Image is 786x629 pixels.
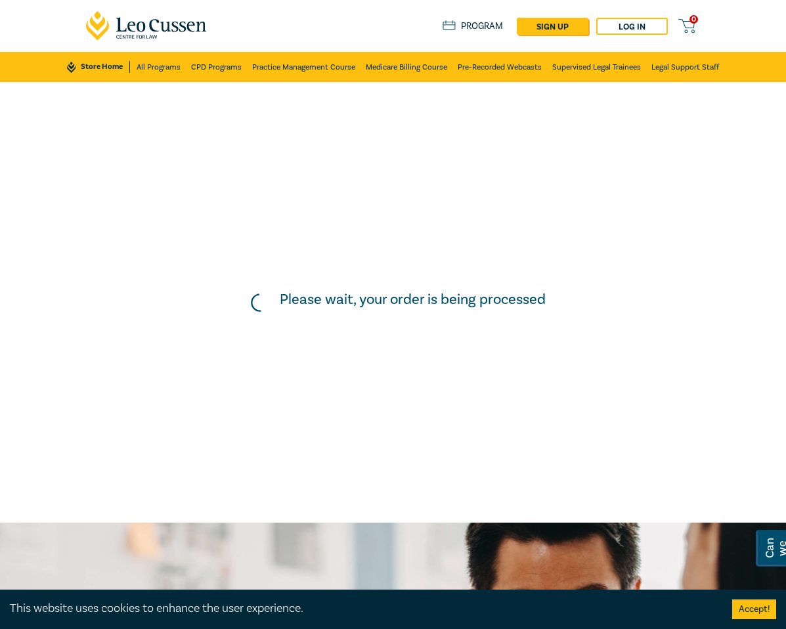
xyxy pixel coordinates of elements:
a: All Programs [137,52,181,82]
a: Log in [596,18,668,35]
a: Medicare Billing Course [366,52,447,82]
button: Accept cookies [732,599,776,619]
span: 0 [689,15,698,24]
a: CPD Programs [191,52,242,82]
a: Pre-Recorded Webcasts [458,52,542,82]
a: Legal Support Staff [651,52,719,82]
div: This website uses cookies to enhance the user experience. [10,600,712,617]
a: Supervised Legal Trainees [552,52,641,82]
a: Program [443,20,504,32]
h5: Please wait, your order is being processed [280,291,546,308]
a: Practice Management Course [252,52,355,82]
a: sign up [517,18,588,35]
a: Store Home [67,61,129,73]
